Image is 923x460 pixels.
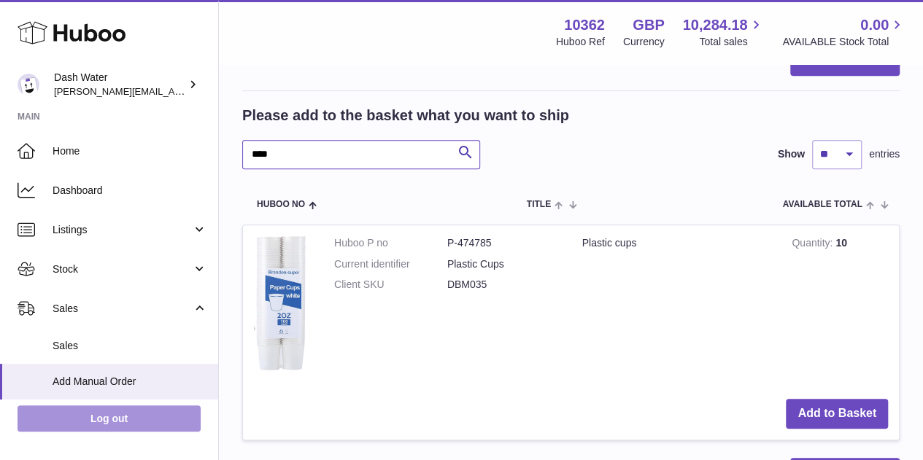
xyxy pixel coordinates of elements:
span: AVAILABLE Total [783,200,862,209]
span: [PERSON_NAME][EMAIL_ADDRESS][DOMAIN_NAME] [54,85,293,97]
button: Add to Basket [786,399,888,429]
span: AVAILABLE Stock Total [782,35,905,49]
dd: P-474785 [447,236,560,250]
span: Stock [53,262,192,276]
a: Log out [18,405,201,432]
div: Currency [623,35,665,49]
img: Plastic cups [254,236,312,373]
span: Huboo no [257,200,305,209]
div: Huboo Ref [556,35,605,49]
strong: 10362 [564,15,605,35]
h2: Please add to the basket what you want to ship [242,106,569,125]
dt: Client SKU [334,278,447,292]
a: 10,284.18 Total sales [682,15,764,49]
strong: Quantity [792,237,835,252]
span: Title [527,200,551,209]
span: Sales [53,339,207,353]
span: Total sales [699,35,764,49]
span: 0.00 [860,15,889,35]
dd: DBM035 [447,278,560,292]
span: Sales [53,302,192,316]
dd: Plastic Cups [447,257,560,271]
img: james@dash-water.com [18,74,39,95]
label: Show [778,147,805,161]
span: Listings [53,223,192,237]
dt: Huboo P no [334,236,447,250]
div: Dash Water [54,71,185,98]
strong: GBP [633,15,664,35]
span: entries [869,147,900,161]
span: 10,284.18 [682,15,747,35]
dt: Current identifier [334,257,447,271]
span: Dashboard [53,184,207,198]
a: 0.00 AVAILABLE Stock Total [782,15,905,49]
td: 10 [781,225,899,388]
span: Home [53,144,207,158]
td: Plastic cups [571,225,781,388]
span: Add Manual Order [53,375,207,389]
